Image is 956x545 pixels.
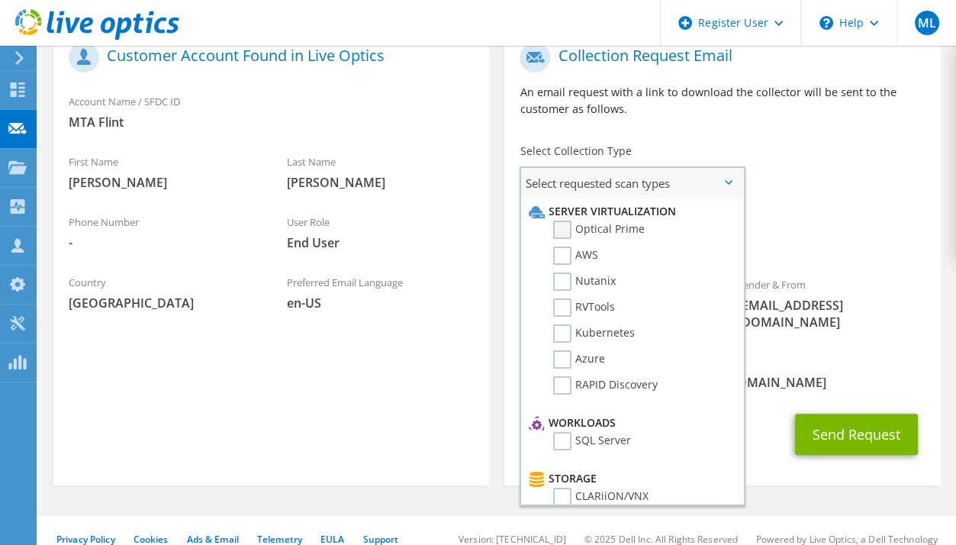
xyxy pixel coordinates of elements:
[272,206,490,259] div: User Role
[553,247,598,265] label: AWS
[521,168,742,198] span: Select requested scan types
[723,269,941,338] div: Sender & From
[520,84,925,118] p: An email request with a link to download the collector will be sent to the customer as follows.
[553,272,616,291] label: Nutanix
[287,174,475,191] span: [PERSON_NAME]
[915,11,939,35] span: ML
[504,269,723,338] div: To
[53,85,489,138] div: Account Name / SFDC ID
[819,16,833,30] svg: \n
[504,346,940,398] div: CC & Reply To
[520,42,917,73] h1: Collection Request Email
[520,144,631,159] label: Select Collection Type
[553,324,635,343] label: Kubernetes
[525,202,735,221] li: Server Virtualization
[69,295,256,311] span: [GEOGRAPHIC_DATA]
[553,432,631,450] label: SQL Server
[53,266,272,319] div: Country
[553,350,605,369] label: Azure
[272,266,490,319] div: Preferred Email Language
[553,488,649,506] label: CLARiiON/VNX
[69,114,474,131] span: MTA Flint
[525,469,735,488] li: Storage
[69,234,256,251] span: -
[553,221,645,239] label: Optical Prime
[525,414,735,432] li: Workloads
[287,295,475,311] span: en-US
[69,42,466,73] h1: Customer Account Found in Live Optics
[272,146,490,198] div: Last Name
[504,205,940,261] div: Requested Collections
[287,234,475,251] span: End User
[553,376,658,395] label: RAPID Discovery
[738,297,925,331] span: [EMAIL_ADDRESS][DOMAIN_NAME]
[795,414,918,455] button: Send Request
[553,298,615,317] label: RVTools
[53,146,272,198] div: First Name
[53,206,272,259] div: Phone Number
[69,174,256,191] span: [PERSON_NAME]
